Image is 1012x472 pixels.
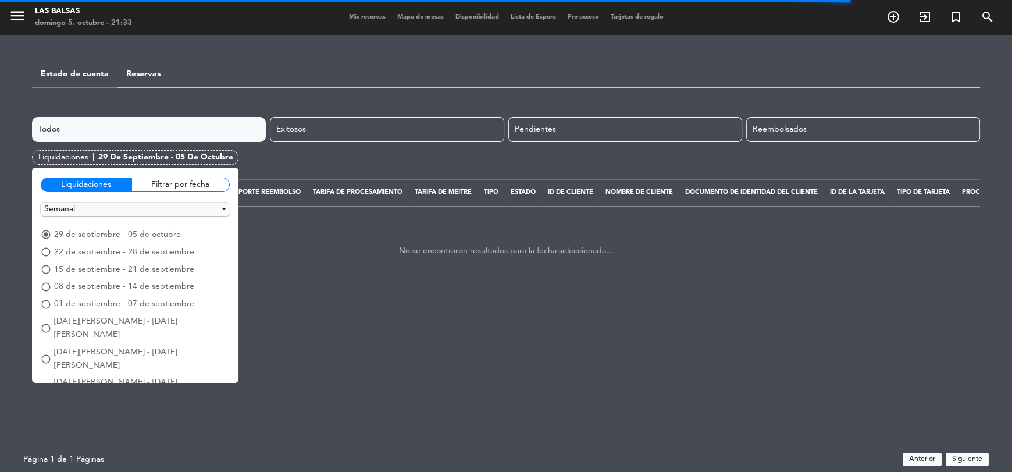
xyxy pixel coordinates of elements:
[962,189,1006,196] span: Procesador
[562,14,605,20] span: Pre-acceso
[32,215,980,287] div: No se encontraron resultados para la fecha seleccionada...
[541,179,599,207] th: Id de cliente
[511,189,536,196] span: Estado
[343,14,391,20] span: Mis reservas
[35,17,132,29] div: domingo 5. octubre - 21:33
[685,189,818,196] span: Documento de identidad del cliente
[270,117,504,142] div: Exitosos
[41,203,230,216] button: Semanal
[41,264,51,275] span: radio_button_unchecked
[54,315,230,342] span: [DATE][PERSON_NAME] - [DATE][PERSON_NAME]
[981,10,995,24] i: search
[41,247,51,257] span: radio_button_unchecked
[41,229,51,240] span: radio_button_checked
[484,189,498,196] span: Tipo
[9,7,26,29] button: menu
[54,263,194,276] span: 15 de septiembre - 21 de septiembre
[126,70,161,78] a: Reservas
[450,14,505,20] span: Disponibilidad
[886,10,900,24] i: add_circle_outline
[9,7,26,24] i: menu
[605,189,673,196] span: Nombre de cliente
[32,117,266,142] div: Todos
[508,117,742,142] div: Pendientes
[54,297,194,311] span: 01 de septiembre - 07 de septiembre
[41,323,51,333] span: radio_button_unchecked
[830,189,885,196] span: Id de la tarjeta
[54,346,230,372] span: [DATE][PERSON_NAME] - [DATE][PERSON_NAME]
[98,151,233,164] div: 29 de septiembre - 05 de octubre
[41,354,51,364] span: radio_button_unchecked
[949,10,963,24] i: turned_in_not
[54,246,194,259] span: 22 de septiembre - 28 de septiembre
[38,151,98,164] div: Liquidaciones
[41,282,51,292] span: radio_button_unchecked
[415,189,472,196] span: Tarifa de Meitre
[313,189,402,196] span: Tarifa de procesamiento
[41,299,51,310] span: radio_button_unchecked
[746,117,980,142] div: Reembolsados
[54,376,230,403] span: [DATE][PERSON_NAME] - [DATE][PERSON_NAME]
[897,189,950,196] span: Tipo de tarjeta
[54,228,181,242] span: 29 de septiembre - 05 de octubre
[391,14,450,20] span: Mapa de mesas
[41,178,131,192] div: Liquidaciones
[35,6,132,17] div: Las Balsas
[505,14,562,20] span: Lista de Espera
[231,189,301,196] span: Importe reembolso
[918,10,932,24] i: exit_to_app
[54,280,194,293] span: 08 de septiembre - 14 de septiembre
[131,178,230,192] div: Filtrar por fecha
[92,151,94,164] span: |
[605,14,669,20] span: Tarjetas de regalo
[41,70,109,78] a: Estado de cuenta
